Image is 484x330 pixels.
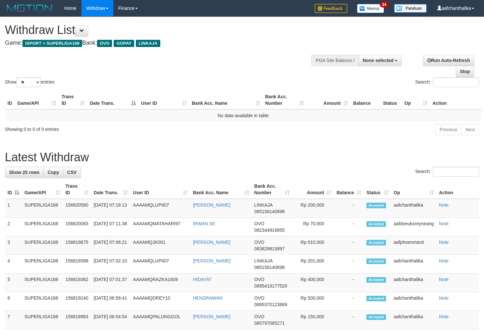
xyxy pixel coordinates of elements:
[436,180,479,199] th: Action
[22,236,63,255] td: SUPERLIGA168
[254,228,285,233] span: Copy 082344916855 to clipboard
[439,240,449,245] a: Note
[366,296,386,301] span: Accepted
[63,255,91,274] td: 156819388
[254,258,273,263] span: LINKAJA
[5,151,479,164] h1: Latest Withdraw
[87,91,138,109] th: Date Trans.: activate to sort column descending
[254,321,285,326] span: Copy 085797085271 to clipboard
[334,180,364,199] th: Balance: activate to sort column ascending
[292,180,334,199] th: Amount: activate to sort column ascending
[391,274,436,292] td: aafchanthalika
[193,277,212,282] a: HIDAYAT
[439,258,449,263] a: Note
[366,259,386,264] span: Accepted
[193,202,230,208] a: [PERSON_NAME]
[63,167,81,178] a: CSV
[130,274,190,292] td: AAAAMQRAZKA1609
[433,77,479,87] input: Search:
[461,124,479,135] a: Next
[22,199,63,218] td: SUPERLIGA168
[292,274,334,292] td: Rp 400,000
[366,240,386,245] span: Accepted
[130,236,190,255] td: AAAAMQJK001
[439,314,449,319] a: Note
[430,91,481,109] th: Action
[63,199,91,218] td: 156820580
[334,311,364,329] td: -
[254,302,287,307] span: Copy 0895370123869 to clipboard
[366,314,386,320] span: Accepted
[91,255,131,274] td: [DATE] 07:02:10
[97,40,112,47] span: OVO
[363,58,394,63] span: None selected
[391,311,436,329] td: aafchanthalika
[63,292,91,311] td: 156819240
[5,274,22,292] td: 5
[334,236,364,255] td: -
[91,180,131,199] th: Date Trans.: activate to sort column ascending
[456,66,474,77] a: Stop
[292,311,334,329] td: Rp 150,000
[5,180,22,199] th: ID: activate to sort column descending
[190,180,251,199] th: Bank Acc. Name: activate to sort column ascending
[67,170,77,175] span: CSV
[5,123,197,133] div: Showing 0 to 0 of 0 entries
[415,77,479,87] label: Search:
[91,218,131,236] td: [DATE] 07:11:38
[254,202,273,208] span: LINKAJA
[334,199,364,218] td: -
[315,4,347,13] img: Feedback.jpg
[254,277,264,282] span: OVO
[22,218,63,236] td: SUPERLIGA168
[136,40,160,47] span: LINKAJA
[5,292,22,311] td: 6
[5,91,15,109] th: ID
[391,255,436,274] td: aafchanthalika
[366,221,386,227] span: Accepted
[43,167,63,178] a: Copy
[22,274,63,292] td: SUPERLIGA168
[292,255,334,274] td: Rp 201,000
[311,55,358,66] div: PGA Site Balance /
[364,180,391,199] th: Status: activate to sort column ascending
[254,265,285,270] span: Copy 085156140698 to clipboard
[5,77,54,87] label: Show entries
[22,292,63,311] td: SUPERLIGA168
[48,170,59,175] span: Copy
[415,167,479,177] label: Search:
[193,221,215,226] a: IRWAN SE
[439,221,449,226] a: Note
[391,218,436,236] td: aafdoeuksreyneang
[189,91,263,109] th: Bank Acc. Name: activate to sort column ascending
[334,255,364,274] td: -
[63,180,91,199] th: Trans ID: activate to sort column ascending
[130,255,190,274] td: AAAAMQLUPII07
[22,311,63,329] td: SUPERLIGA168
[5,311,22,329] td: 7
[22,40,82,47] span: ISPORT > SUPERLIGA168
[423,55,474,66] a: Run Auto-Refresh
[193,258,230,263] a: [PERSON_NAME]
[439,295,449,301] a: Note
[439,277,449,282] a: Note
[193,240,230,245] a: [PERSON_NAME]
[22,180,63,199] th: Game/API: activate to sort column ascending
[252,180,292,199] th: Bank Acc. Number: activate to sort column ascending
[292,199,334,218] td: Rp 200,000
[130,218,190,236] td: AAAAMQMATAHARI97
[130,180,190,199] th: User ID: activate to sort column ascending
[5,236,22,255] td: 3
[254,295,264,301] span: OVO
[114,40,134,47] span: GOPAY
[22,255,63,274] td: SUPERLIGA168
[380,91,402,109] th: Status
[5,40,316,46] h4: Game: Bank:
[402,91,430,109] th: Op: activate to sort column ascending
[254,209,285,214] span: Copy 085156140698 to clipboard
[391,236,436,255] td: aafphoenmanit
[63,311,91,329] td: 156818983
[254,240,264,245] span: OVO
[254,221,264,226] span: OVO
[91,292,131,311] td: [DATE] 06:58:41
